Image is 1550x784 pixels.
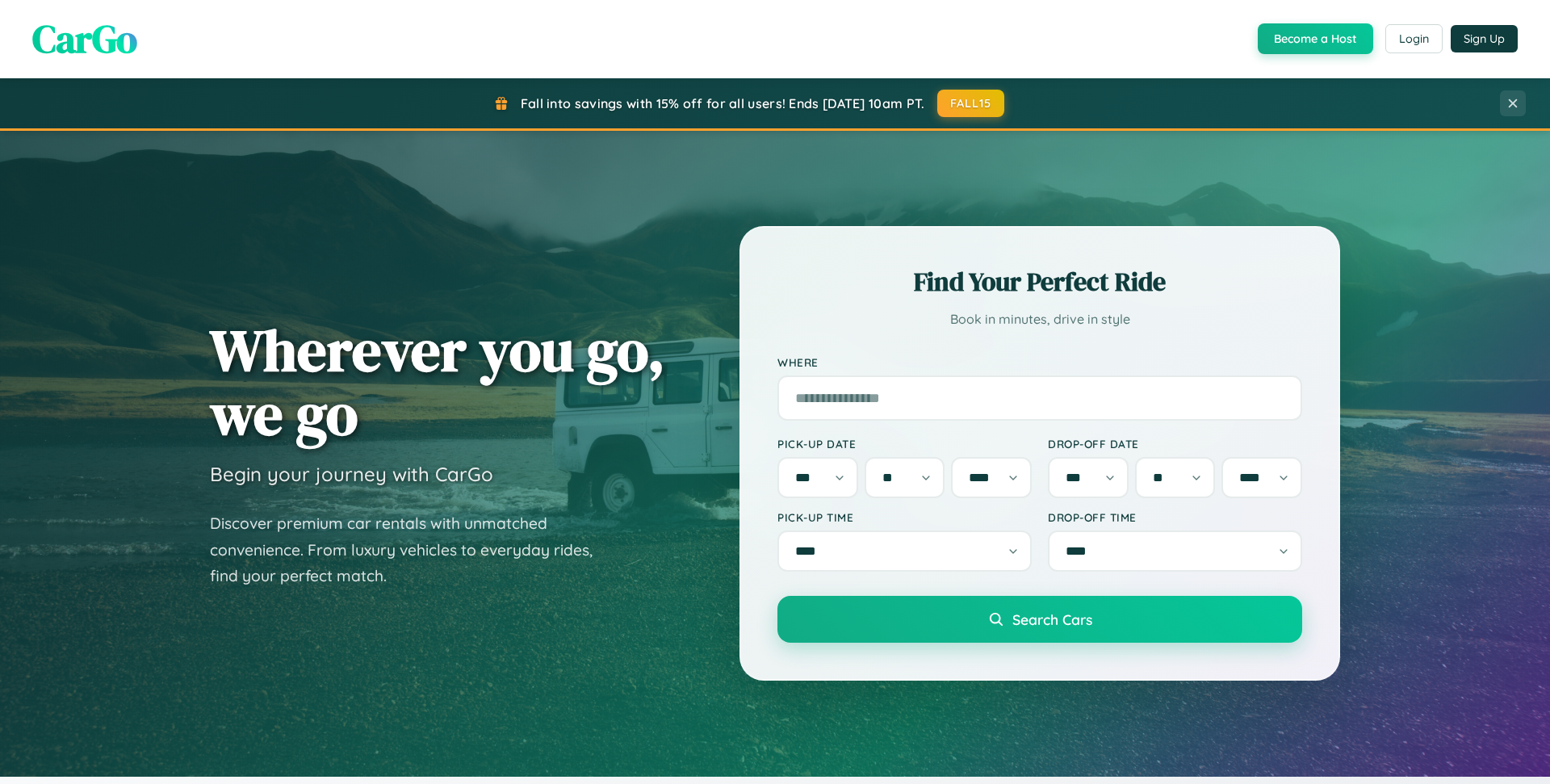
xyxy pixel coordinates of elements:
[1012,610,1092,628] span: Search Cars
[210,510,614,589] p: Discover premium car rentals with unmatched convenience. From luxury vehicles to everyday rides, ...
[1451,25,1518,52] button: Sign Up
[1258,23,1373,54] button: Become a Host
[777,355,1302,369] label: Where
[1048,510,1302,524] label: Drop-off Time
[210,462,493,486] h3: Begin your journey with CarGo
[1385,24,1443,53] button: Login
[521,95,925,111] span: Fall into savings with 15% off for all users! Ends [DATE] 10am PT.
[777,596,1302,643] button: Search Cars
[210,318,665,446] h1: Wherever you go, we go
[937,90,1005,117] button: FALL15
[777,308,1302,331] p: Book in minutes, drive in style
[777,437,1032,451] label: Pick-up Date
[32,12,137,65] span: CarGo
[777,264,1302,300] h2: Find Your Perfect Ride
[1048,437,1302,451] label: Drop-off Date
[777,510,1032,524] label: Pick-up Time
